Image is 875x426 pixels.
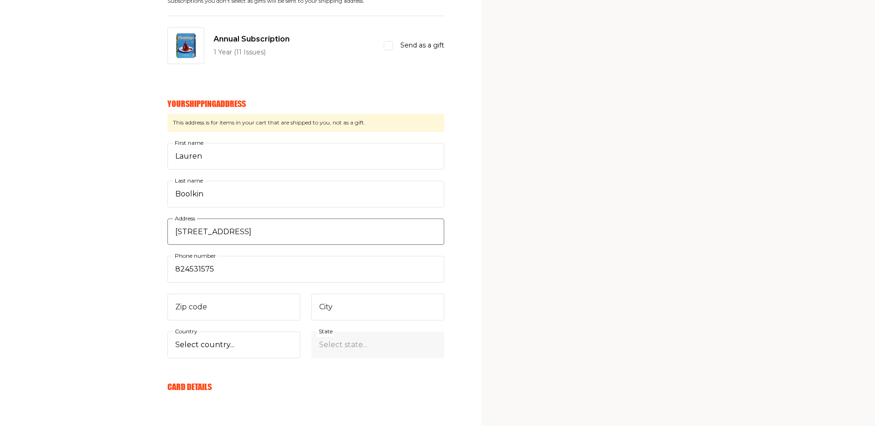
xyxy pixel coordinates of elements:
[173,138,205,148] label: First name
[384,41,393,50] input: Send as a gift
[167,294,300,320] input: Zip code
[311,331,444,358] select: State
[167,143,444,170] input: First name
[173,213,197,223] label: Address
[167,99,444,109] h6: Your Shipping Address
[173,175,205,185] label: Last name
[214,47,290,58] p: 1 Year (11 Issues)
[173,251,218,261] label: Phone number
[167,256,444,283] input: Phone number
[400,40,444,51] span: Send as a gift
[176,33,196,58] img: Annual Subscription Image
[214,33,290,45] span: Annual Subscription
[167,219,444,245] input: Address
[311,294,444,320] input: City
[167,114,444,131] span: This address is for items in your cart that are shipped to you, not as a gift.
[167,181,444,207] input: Last name
[173,326,199,337] label: Country
[317,326,334,337] label: State
[167,382,444,392] h6: Card Details
[167,331,300,358] select: Country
